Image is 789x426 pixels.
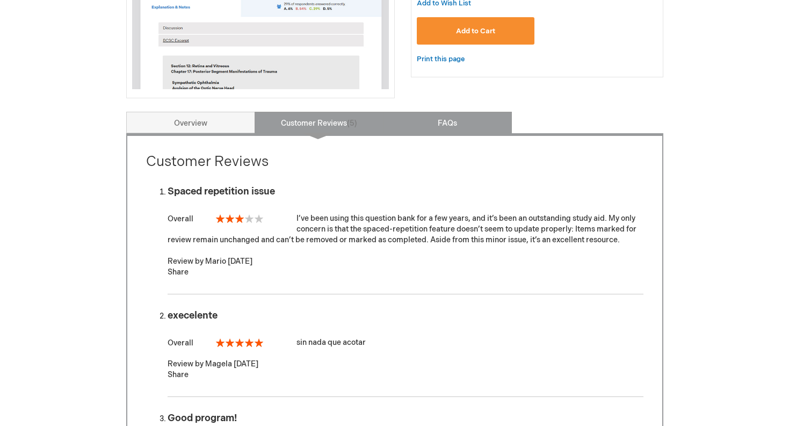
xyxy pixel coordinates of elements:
span: Review by [168,359,204,369]
a: Overview [126,112,255,133]
div: 60% [216,214,263,223]
a: Customer Reviews5 [255,112,383,133]
a: Print this page [417,53,465,66]
span: Review by [168,257,204,266]
strong: Customer Reviews [146,154,269,170]
div: Good program! [168,413,643,424]
time: [DATE] [234,359,258,369]
span: Share [168,370,189,379]
strong: Mario [205,257,226,266]
span: Overall [168,214,193,223]
div: execelente [168,311,643,321]
div: sin nada que acotar [168,337,643,348]
span: Overall [168,338,193,348]
span: Add to Cart [456,27,495,35]
time: [DATE] [228,257,252,266]
strong: Magela [205,359,232,369]
div: I’ve been using this question bank for a few years, and it’s been an outstanding study aid. My on... [168,213,643,246]
button: Add to Cart [417,17,535,45]
div: Spaced repetition issue [168,186,643,197]
span: 5 [347,119,357,128]
span: Share [168,268,189,277]
a: FAQs [383,112,512,133]
div: 100% [216,338,263,347]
